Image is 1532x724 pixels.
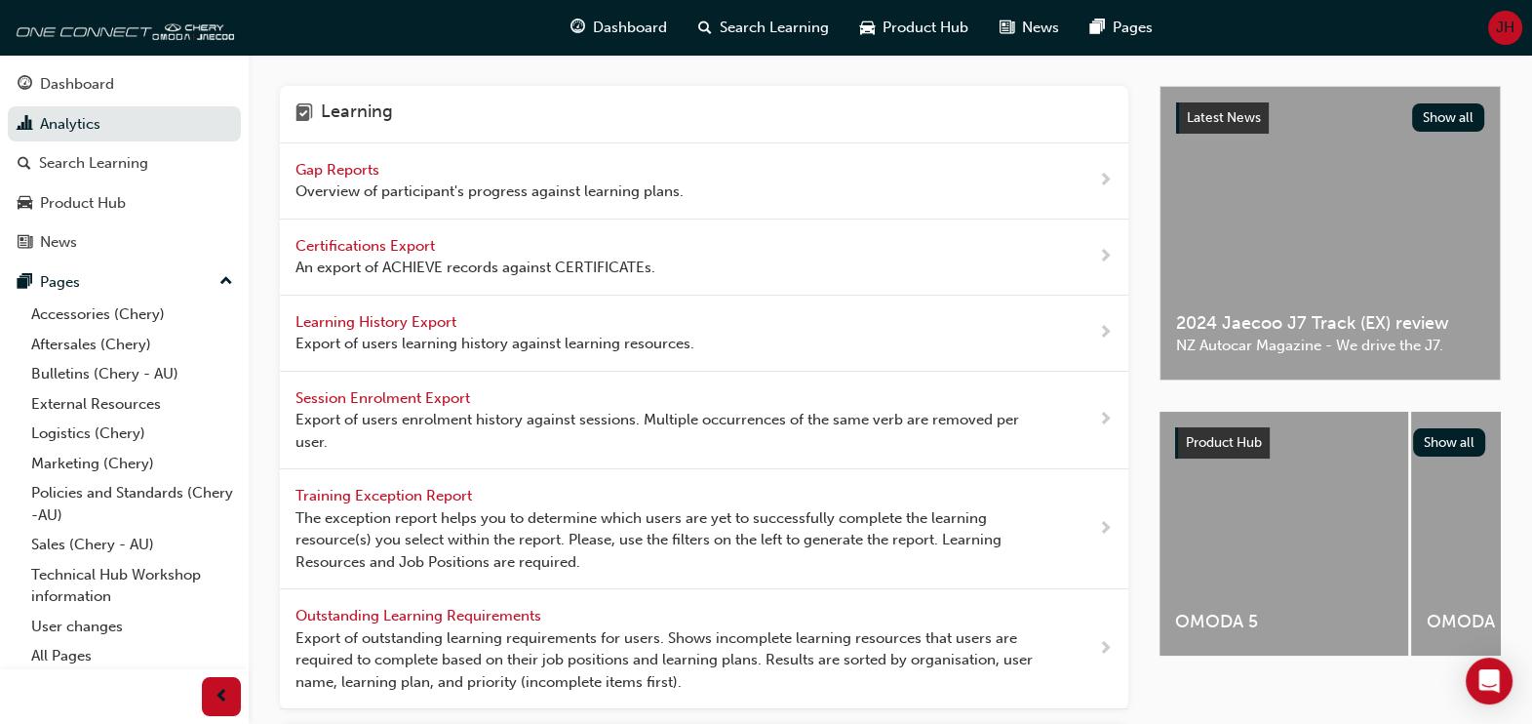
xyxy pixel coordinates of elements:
a: Outstanding Learning Requirements Export of outstanding learning requirements for users. Shows in... [280,589,1128,709]
span: Product Hub [1186,434,1262,451]
span: Session Enrolment Export [295,389,474,407]
a: search-iconSearch Learning [683,8,845,48]
a: Logistics (Chery) [23,419,241,449]
div: News [40,231,77,254]
a: Latest NewsShow all [1176,102,1484,134]
a: news-iconNews [984,8,1075,48]
span: learning-icon [295,101,313,127]
a: User changes [23,612,241,642]
a: Sales (Chery - AU) [23,530,241,560]
span: JH [1496,17,1514,39]
span: Overview of participant's progress against learning plans. [295,181,684,203]
span: Learning History Export [295,313,460,331]
a: Accessories (Chery) [23,300,241,330]
span: Dashboard [593,17,667,39]
a: Product Hub [8,185,241,221]
span: next-icon [1098,637,1113,662]
a: pages-iconPages [1075,8,1168,48]
span: Latest News [1187,109,1261,126]
span: Gap Reports [295,161,383,179]
button: DashboardAnalyticsSearch LearningProduct HubNews [8,62,241,264]
a: Technical Hub Workshop information [23,560,241,612]
button: Show all [1413,428,1486,457]
span: news-icon [1000,16,1014,40]
a: Search Learning [8,145,241,181]
div: Dashboard [40,73,114,96]
a: News [8,224,241,261]
span: Product Hub [883,17,968,39]
span: 2024 Jaecoo J7 Track (EX) review [1176,312,1484,335]
a: Aftersales (Chery) [23,330,241,360]
span: pages-icon [1090,16,1105,40]
a: External Resources [23,389,241,420]
button: Show all [1412,103,1485,132]
button: JH [1488,11,1522,45]
div: Open Intercom Messenger [1466,658,1512,704]
button: Pages [8,264,241,301]
span: Outstanding Learning Requirements [295,607,545,624]
a: Analytics [8,106,241,142]
div: Product Hub [40,192,126,215]
span: Certifications Export [295,237,439,255]
span: Export of users enrolment history against sessions. Multiple occurrences of the same verb are rem... [295,409,1036,453]
div: Pages [40,271,80,294]
span: The exception report helps you to determine which users are yet to successfully complete the lear... [295,507,1036,574]
span: guage-icon [570,16,585,40]
span: Pages [1113,17,1153,39]
span: search-icon [698,16,712,40]
a: All Pages [23,641,241,671]
span: Search Learning [720,17,829,39]
span: OMODA 5 [1175,611,1393,633]
a: Gap Reports Overview of participant's progress against learning plans.next-icon [280,143,1128,220]
a: Bulletins (Chery - AU) [23,359,241,389]
span: prev-icon [215,685,229,709]
span: news-icon [18,234,32,252]
span: chart-icon [18,116,32,134]
a: Session Enrolment Export Export of users enrolment history against sessions. Multiple occurrences... [280,372,1128,470]
span: next-icon [1098,245,1113,269]
span: search-icon [18,155,31,173]
h4: Learning [321,101,393,127]
a: Certifications Export An export of ACHIEVE records against CERTIFICATEs.next-icon [280,220,1128,296]
span: Training Exception Report [295,487,476,504]
span: next-icon [1098,517,1113,542]
a: Learning History Export Export of users learning history against learning resources.next-icon [280,296,1128,372]
span: car-icon [18,195,32,213]
span: Export of outstanding learning requirements for users. Shows incomplete learning resources that u... [295,627,1036,694]
span: next-icon [1098,408,1113,432]
a: Latest NewsShow all2024 Jaecoo J7 Track (EX) reviewNZ Autocar Magazine - We drive the J7. [1159,86,1501,381]
span: News [1022,17,1059,39]
a: Policies and Standards (Chery -AU) [23,478,241,530]
img: oneconnect [10,8,234,47]
a: guage-iconDashboard [555,8,683,48]
span: An export of ACHIEVE records against CERTIFICATEs. [295,257,655,279]
span: car-icon [860,16,875,40]
span: next-icon [1098,169,1113,193]
span: up-icon [219,269,233,295]
a: Dashboard [8,66,241,102]
span: next-icon [1098,321,1113,345]
span: Export of users learning history against learning resources. [295,333,694,355]
a: OMODA 5 [1159,412,1408,656]
span: NZ Autocar Magazine - We drive the J7. [1176,335,1484,357]
span: guage-icon [18,76,32,94]
a: Product HubShow all [1175,427,1485,459]
a: Marketing (Chery) [23,449,241,479]
span: pages-icon [18,274,32,292]
a: Training Exception Report The exception report helps you to determine which users are yet to succ... [280,469,1128,589]
div: Search Learning [39,152,148,175]
a: car-iconProduct Hub [845,8,984,48]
